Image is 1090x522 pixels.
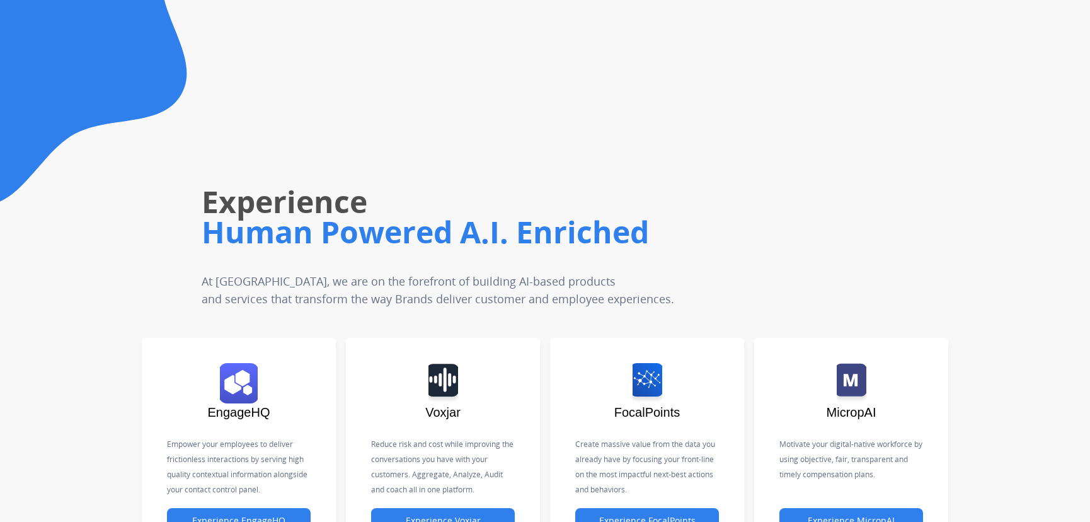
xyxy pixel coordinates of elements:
[837,363,866,403] img: logo
[827,405,876,419] span: MicropAI
[208,405,270,419] span: EngageHQ
[428,363,458,403] img: logo
[425,405,461,419] span: Voxjar
[779,437,923,482] p: Motivate your digital-native workforce by using objective, fair, transparent and timely compensat...
[167,437,311,497] p: Empower your employees to deliver frictionless interactions by serving high quality contextual in...
[614,405,680,419] span: FocalPoints
[202,182,774,222] h1: Experience
[202,272,693,308] p: At [GEOGRAPHIC_DATA], we are on the forefront of building AI-based products and services that tra...
[633,363,662,403] img: logo
[202,212,774,252] h1: Human Powered A.I. Enriched
[371,437,515,497] p: Reduce risk and cost while improving the conversations you have with your customers. Aggregate, A...
[220,363,258,403] img: logo
[575,437,719,497] p: Create massive value from the data you already have by focusing your front-line on the most impac...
